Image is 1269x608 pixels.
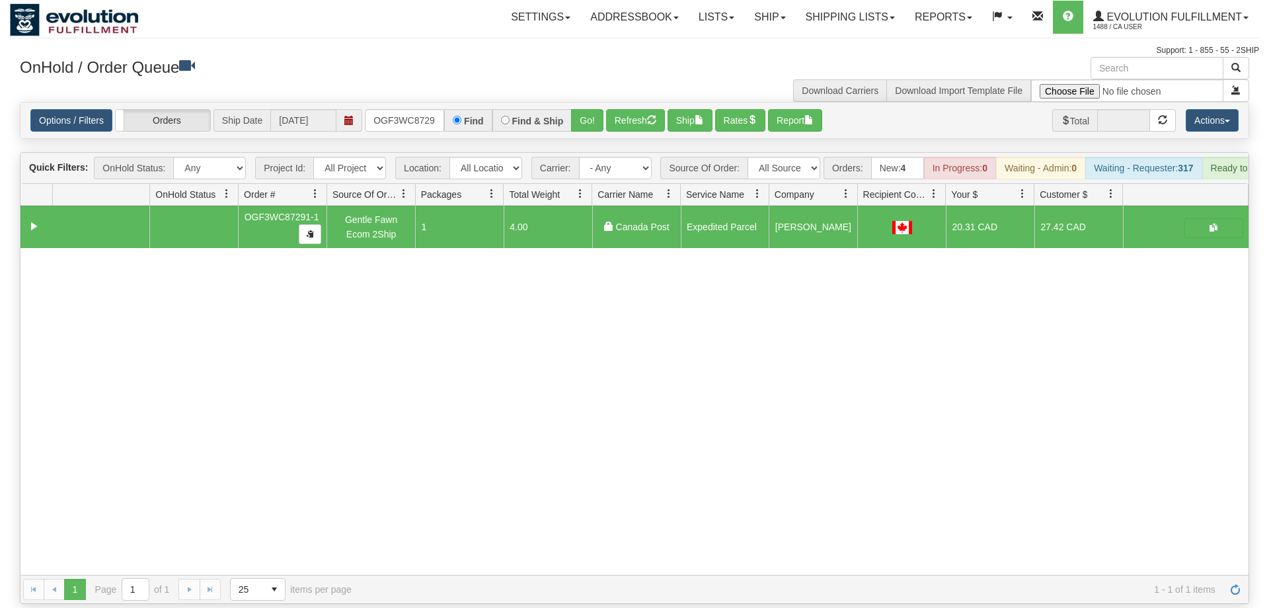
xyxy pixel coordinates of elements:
label: Find [464,116,484,126]
span: OGF3WC87291-1 [245,212,319,222]
button: Go! [571,109,603,132]
div: New: [871,157,924,179]
iframe: chat widget [1239,236,1268,371]
a: Ship [744,1,795,34]
span: Customer $ [1040,188,1087,201]
input: Order # [365,109,444,132]
span: Page of 1 [95,578,170,601]
a: Refresh [1225,579,1246,600]
span: Packages [421,188,461,201]
span: Recipient Country [863,188,929,201]
span: Location: [395,157,449,179]
td: 27.42 CAD [1034,206,1123,248]
span: Source Of Order: [660,157,748,179]
span: Source Of Order [332,188,399,201]
span: Evolution Fulfillment [1104,11,1242,22]
span: OnHold Status [155,188,215,201]
span: Canada Post [616,222,670,232]
button: Copy to clipboard [299,224,321,244]
span: Project Id: [255,157,313,179]
label: Quick Filters: [29,161,88,174]
button: Search [1223,57,1249,79]
span: Order # [244,188,275,201]
a: Addressbook [580,1,689,34]
span: Company [775,188,814,201]
button: Shipping Documents [1184,218,1243,238]
a: Recipient Country filter column settings [923,183,945,205]
a: Order # filter column settings [304,183,327,205]
strong: 0 [982,163,987,173]
a: Download Carriers [802,85,878,96]
label: Orders [116,110,210,131]
h3: OnHold / Order Queue [20,57,625,76]
span: 1 - 1 of 1 items [370,584,1215,595]
a: Lists [689,1,744,34]
button: Rates [715,109,766,132]
img: logo1488.jpg [10,3,139,36]
img: CA [892,221,912,234]
span: items per page [230,578,352,601]
a: Total Weight filter column settings [569,183,592,205]
a: Service Name filter column settings [746,183,769,205]
td: [PERSON_NAME] [769,206,857,248]
strong: 317 [1178,163,1193,173]
strong: 4 [901,163,906,173]
input: Search [1091,57,1223,79]
a: Collapse [26,218,42,235]
label: Find & Ship [512,116,564,126]
a: Customer $ filter column settings [1100,183,1122,205]
a: OnHold Status filter column settings [215,183,238,205]
span: OnHold Status: [94,157,173,179]
a: Shipping lists [796,1,905,34]
button: Refresh [606,109,665,132]
a: Packages filter column settings [481,183,503,205]
a: Options / Filters [30,109,112,132]
input: Import [1031,79,1223,102]
button: Report [768,109,822,132]
span: select [264,579,285,600]
div: grid toolbar [20,153,1249,184]
button: Ship [668,109,712,132]
strong: 0 [1071,163,1077,173]
span: 4.00 [510,222,527,232]
span: 25 [239,583,256,596]
a: Reports [905,1,982,34]
span: Total [1052,109,1098,132]
span: Your $ [951,188,978,201]
div: Waiting - Admin: [996,157,1085,179]
a: Settings [501,1,580,34]
td: Expedited Parcel [681,206,769,248]
span: Page sizes drop down [230,578,286,601]
span: Orders: [824,157,871,179]
a: Evolution Fulfillment 1488 / CA User [1083,1,1258,34]
div: Gentle Fawn Ecom 2Ship [333,212,410,242]
button: Actions [1186,109,1239,132]
div: In Progress: [924,157,996,179]
span: 1488 / CA User [1093,21,1192,34]
div: Waiting - Requester: [1085,157,1202,179]
div: Support: 1 - 855 - 55 - 2SHIP [10,45,1259,56]
a: Company filter column settings [835,183,857,205]
a: Download Import Template File [895,85,1022,96]
span: Carrier Name [597,188,653,201]
span: Ship Date [213,109,270,132]
span: Carrier: [531,157,579,179]
input: Page 1 [122,579,149,600]
a: Carrier Name filter column settings [658,183,680,205]
span: Total Weight [509,188,560,201]
td: 20.31 CAD [946,206,1034,248]
span: Page 1 [64,579,85,600]
a: Source Of Order filter column settings [393,183,415,205]
a: Your $ filter column settings [1011,183,1034,205]
span: Service Name [686,188,744,201]
span: 1 [421,222,426,232]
